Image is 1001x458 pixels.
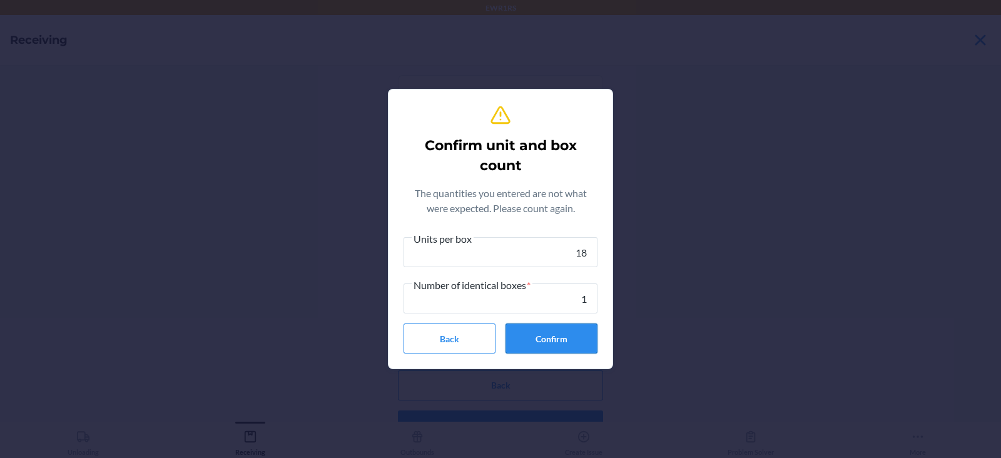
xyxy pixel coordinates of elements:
span: Number of identical boxes [412,279,532,292]
span: Units per box [412,233,474,245]
input: Number of identical boxes* [404,283,597,313]
input: Units per box [404,237,597,267]
p: The quantities you entered are not what were expected. Please count again. [404,186,597,216]
button: Confirm [506,323,597,354]
button: Back [404,323,495,354]
h2: Confirm unit and box count [409,136,592,176]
